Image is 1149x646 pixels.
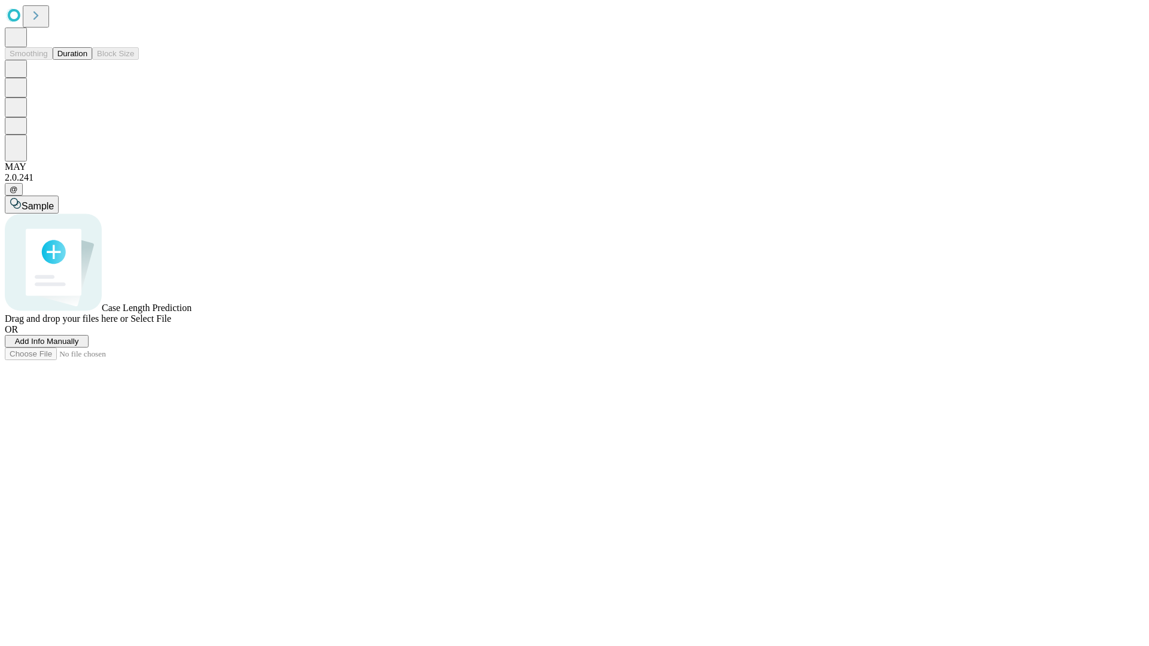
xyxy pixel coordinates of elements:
[5,172,1144,183] div: 2.0.241
[53,47,92,60] button: Duration
[102,303,191,313] span: Case Length Prediction
[130,313,171,324] span: Select File
[22,201,54,211] span: Sample
[5,161,1144,172] div: MAY
[5,324,18,334] span: OR
[5,196,59,214] button: Sample
[92,47,139,60] button: Block Size
[5,335,89,348] button: Add Info Manually
[5,313,128,324] span: Drag and drop your files here or
[10,185,18,194] span: @
[15,337,79,346] span: Add Info Manually
[5,47,53,60] button: Smoothing
[5,183,23,196] button: @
